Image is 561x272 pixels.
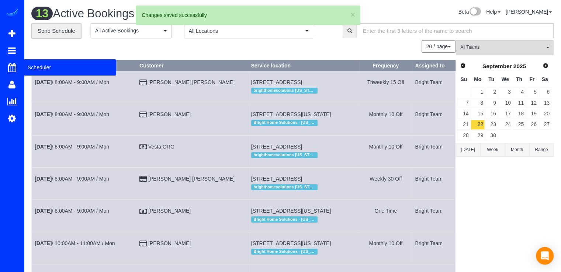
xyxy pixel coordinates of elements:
[480,143,505,157] button: Week
[457,98,470,108] a: 7
[498,98,512,108] a: 10
[139,144,147,150] i: Check Payment
[35,176,109,182] a: [DATE]/ 8:00AM - 9:00AM / Mon
[139,177,147,182] i: Credit Card Payment
[139,80,147,85] i: Credit Card Payment
[485,98,498,108] a: 9
[251,144,302,150] span: [STREET_ADDRESS]
[360,167,412,199] td: Frequency
[251,247,357,257] div: Location
[35,176,52,182] b: [DATE]
[485,87,498,97] a: 2
[251,249,318,255] span: Bright Home Solutions - [US_STATE][GEOGRAPHIC_DATA]
[251,150,357,160] div: Location
[35,111,52,117] b: [DATE]
[251,120,318,126] span: Bright Home Solutions - [US_STATE][GEOGRAPHIC_DATA]
[539,87,551,97] a: 6
[457,120,470,130] a: 21
[148,144,174,150] a: Vesta ORG
[457,109,470,119] a: 14
[35,240,115,246] a: [DATE]/ 10:00AM - 11:00AM / Mon
[251,184,318,190] span: brighthomesolutions [US_STATE]
[471,120,484,130] a: 22
[136,135,248,167] td: Customer
[148,79,235,85] a: [PERSON_NAME] [PERSON_NAME]
[35,240,52,246] b: [DATE]
[31,23,82,39] a: Send Schedule
[251,176,302,182] span: [STREET_ADDRESS]
[32,135,136,167] td: Schedule date
[148,240,191,246] a: [PERSON_NAME]
[136,71,248,103] td: Customer
[513,98,525,108] a: 11
[95,27,162,34] span: All Active Bookings
[139,112,147,117] i: Credit Card Payment
[139,241,147,246] i: Credit Card Payment
[189,27,304,35] span: All Locations
[471,98,484,108] a: 8
[412,200,456,232] td: Assigned to
[485,109,498,119] a: 16
[248,135,360,167] td: Service location
[357,23,554,38] input: Enter the first 3 letters of the name to search
[32,71,136,103] td: Schedule date
[412,167,456,199] td: Assigned to
[539,109,551,119] a: 20
[360,103,412,135] td: Frequency
[485,130,498,140] a: 30
[35,111,109,117] a: [DATE]/ 8:00AM - 9:00AM / Mon
[31,7,287,20] h1: Active Bookings
[184,23,313,38] button: All Locations
[488,76,494,82] span: Tuesday
[529,143,554,157] button: Range
[251,111,331,117] span: [STREET_ADDRESS][US_STATE]
[136,200,248,232] td: Customer
[469,7,481,17] img: New interface
[350,11,355,18] button: ×
[513,120,525,130] a: 25
[539,120,551,130] a: 27
[24,59,116,76] span: Scheduler
[505,143,529,157] button: Month
[498,120,512,130] a: 24
[457,130,470,140] a: 28
[251,118,357,128] div: Location
[248,167,360,199] td: Service location
[251,86,357,95] div: Location
[498,87,512,97] a: 3
[251,79,302,85] span: [STREET_ADDRESS]
[35,144,52,150] b: [DATE]
[486,9,501,15] a: Help
[543,63,548,69] span: Next
[458,61,468,71] a: Prev
[482,63,512,69] span: September
[513,63,526,69] span: 2025
[412,232,456,264] td: Assigned to
[148,176,235,182] a: [PERSON_NAME] [PERSON_NAME]
[251,182,357,192] div: Location
[460,76,467,82] span: Sunday
[32,167,136,199] td: Schedule date
[460,44,544,50] span: All Teams
[248,71,360,103] td: Service location
[251,215,357,224] div: Location
[412,103,456,135] td: Assigned to
[501,76,509,82] span: Wednesday
[136,232,248,264] td: Customer
[526,87,538,97] a: 5
[536,247,554,265] div: Open Intercom Messenger
[471,109,484,119] a: 15
[458,9,481,15] a: Beta
[251,88,318,94] span: brighthomesolutions [US_STATE]
[498,109,512,119] a: 17
[471,130,484,140] a: 29
[360,200,412,232] td: Frequency
[148,111,191,117] a: [PERSON_NAME]
[422,40,456,53] nav: Pagination navigation
[248,103,360,135] td: Service location
[474,76,481,82] span: Monday
[360,60,412,71] th: Frequency
[456,143,480,157] button: [DATE]
[485,120,498,130] a: 23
